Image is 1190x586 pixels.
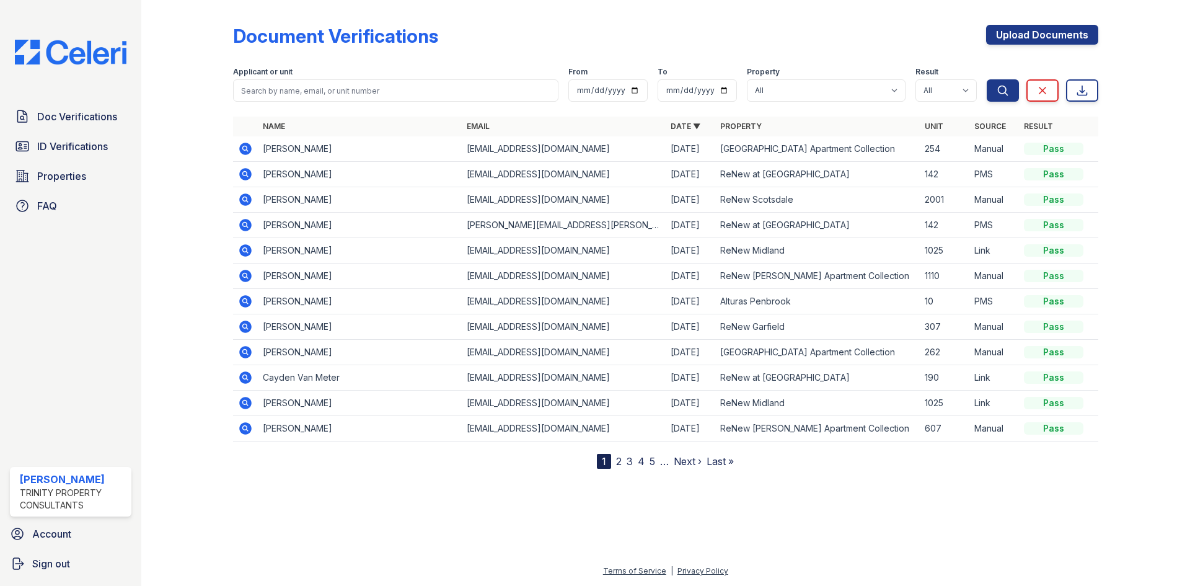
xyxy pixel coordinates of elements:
a: 3 [627,455,633,468]
div: Pass [1024,244,1083,257]
td: ReNew Garfield [715,314,919,340]
div: Pass [1024,219,1083,231]
span: … [660,454,669,469]
td: ReNew at [GEOGRAPHIC_DATA] [715,213,919,238]
label: To [658,67,668,77]
div: Trinity Property Consultants [20,487,126,512]
div: Pass [1024,143,1083,155]
td: [DATE] [666,213,715,238]
div: | [671,566,673,575]
a: Sign out [5,551,136,576]
a: Last » [707,455,734,468]
td: Manual [969,264,1019,289]
a: 2 [616,455,622,468]
span: Account [32,526,71,541]
td: Alturas Penbrook [715,289,919,314]
td: PMS [969,162,1019,187]
td: [DATE] [666,314,715,340]
a: 5 [650,455,655,468]
a: Privacy Policy [677,566,728,575]
div: Pass [1024,295,1083,308]
td: Manual [969,136,1019,162]
td: ReNew Midland [715,238,919,264]
label: Property [747,67,780,77]
td: [GEOGRAPHIC_DATA] Apartment Collection [715,340,919,365]
a: Next › [674,455,702,468]
td: [EMAIL_ADDRESS][DOMAIN_NAME] [462,365,666,391]
td: [PERSON_NAME] [258,213,462,238]
td: [DATE] [666,238,715,264]
td: [PERSON_NAME] [258,289,462,314]
input: Search by name, email, or unit number [233,79,558,102]
a: Source [974,122,1006,131]
td: [EMAIL_ADDRESS][DOMAIN_NAME] [462,187,666,213]
td: 607 [920,416,969,442]
a: Date ▼ [671,122,700,131]
td: [PERSON_NAME] [258,416,462,442]
td: PMS [969,213,1019,238]
td: [DATE] [666,187,715,213]
td: Manual [969,416,1019,442]
div: Pass [1024,168,1083,180]
a: Upload Documents [986,25,1098,45]
td: 142 [920,162,969,187]
td: 10 [920,289,969,314]
td: [PERSON_NAME] [258,162,462,187]
div: Document Verifications [233,25,438,47]
td: ReNew at [GEOGRAPHIC_DATA] [715,365,919,391]
td: [EMAIL_ADDRESS][DOMAIN_NAME] [462,289,666,314]
td: ReNew Scotsdale [715,187,919,213]
td: 254 [920,136,969,162]
td: 1025 [920,238,969,264]
a: Terms of Service [603,566,666,575]
td: [EMAIL_ADDRESS][DOMAIN_NAME] [462,162,666,187]
td: 1025 [920,391,969,416]
td: Link [969,238,1019,264]
label: Result [915,67,938,77]
td: [PERSON_NAME][EMAIL_ADDRESS][PERSON_NAME][DOMAIN_NAME] [462,213,666,238]
td: 142 [920,213,969,238]
td: Cayden Van Meter [258,365,462,391]
td: [PERSON_NAME] [258,340,462,365]
td: Link [969,391,1019,416]
span: FAQ [37,198,57,213]
td: [DATE] [666,264,715,289]
td: Manual [969,187,1019,213]
td: [PERSON_NAME] [258,264,462,289]
td: Manual [969,340,1019,365]
span: Doc Verifications [37,109,117,124]
td: [PERSON_NAME] [258,187,462,213]
span: ID Verifications [37,139,108,154]
div: Pass [1024,397,1083,409]
td: ReNew at [GEOGRAPHIC_DATA] [715,162,919,187]
td: [EMAIL_ADDRESS][DOMAIN_NAME] [462,238,666,264]
div: Pass [1024,321,1083,333]
td: [EMAIL_ADDRESS][DOMAIN_NAME] [462,264,666,289]
td: [EMAIL_ADDRESS][DOMAIN_NAME] [462,314,666,340]
img: CE_Logo_Blue-a8612792a0a2168367f1c8372b55b34899dd931a85d93a1a3d3e32e68fde9ad4.png [5,40,136,64]
div: [PERSON_NAME] [20,472,126,487]
div: Pass [1024,422,1083,435]
td: Manual [969,314,1019,340]
td: [DATE] [666,289,715,314]
a: Result [1024,122,1053,131]
span: Sign out [32,556,70,571]
div: Pass [1024,371,1083,384]
td: 307 [920,314,969,340]
label: Applicant or unit [233,67,293,77]
td: [EMAIL_ADDRESS][DOMAIN_NAME] [462,391,666,416]
td: [EMAIL_ADDRESS][DOMAIN_NAME] [462,136,666,162]
div: 1 [597,454,611,469]
td: ReNew [PERSON_NAME] Apartment Collection [715,264,919,289]
a: Properties [10,164,131,189]
td: [PERSON_NAME] [258,391,462,416]
td: [DATE] [666,391,715,416]
div: Pass [1024,346,1083,358]
td: Link [969,365,1019,391]
td: 190 [920,365,969,391]
td: 262 [920,340,969,365]
td: [EMAIL_ADDRESS][DOMAIN_NAME] [462,340,666,365]
td: [PERSON_NAME] [258,238,462,264]
a: FAQ [10,193,131,218]
a: 4 [638,455,645,468]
